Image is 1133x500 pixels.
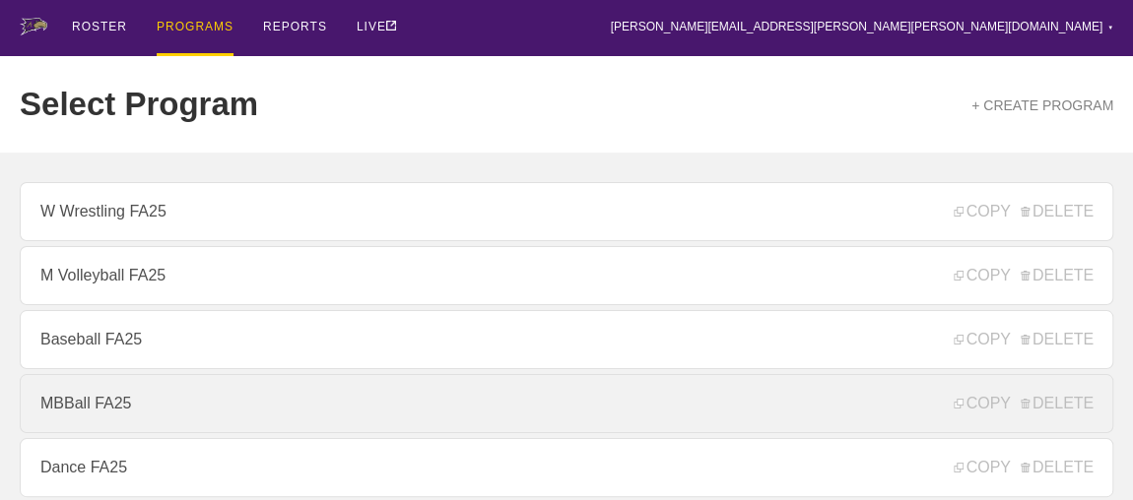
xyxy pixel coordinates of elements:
a: + CREATE PROGRAM [971,97,1113,113]
span: COPY [954,459,1010,476]
a: M Volleyball FA25 [20,246,1113,305]
a: Baseball FA25 [20,310,1113,369]
span: DELETE [1021,395,1094,412]
img: logo [20,18,47,35]
span: COPY [954,331,1010,348]
span: COPY [954,395,1010,412]
span: DELETE [1021,331,1094,348]
span: DELETE [1021,267,1094,284]
span: DELETE [1021,203,1094,220]
span: COPY [954,203,1010,220]
div: ▼ [1107,22,1113,33]
a: Dance FA25 [20,438,1113,497]
a: W Wrestling FA25 [20,182,1113,241]
span: COPY [954,267,1010,284]
span: DELETE [1021,459,1094,476]
iframe: Chat Widget [1034,406,1133,500]
a: MBBall FA25 [20,374,1113,433]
